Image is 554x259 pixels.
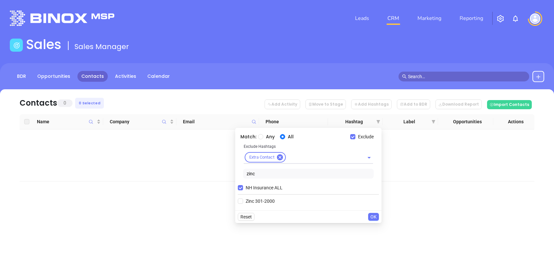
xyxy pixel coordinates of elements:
span: Name [37,118,95,125]
th: Phone [259,114,328,129]
img: iconNotification [512,15,519,23]
span: search [402,74,407,79]
span: Email [183,118,249,125]
span: filter [430,117,437,127]
span: filter [376,120,380,124]
a: Leads [352,12,372,25]
th: Opportunities [438,114,493,129]
span: Hashtag [334,118,374,125]
a: BDR [13,71,30,82]
input: Search [243,169,374,179]
span: Company [110,118,169,125]
a: Reporting [457,12,486,25]
button: OK [368,213,379,221]
a: Calendar [143,71,174,82]
div: Extra Contact [245,152,286,163]
input: Search… [408,73,526,80]
div: Match: [238,130,379,143]
button: Reset [238,213,254,221]
span: filter [432,120,435,124]
div: No data [25,160,529,167]
span: All [285,133,296,140]
span: Exclude [355,133,376,140]
th: Name [34,114,103,129]
a: CRM [385,12,402,25]
img: user [530,13,540,24]
button: Import Contacts [487,100,532,109]
span: Any [263,133,277,140]
div: 0 Selected [75,98,104,109]
th: Company [103,114,177,129]
span: filter [375,117,382,127]
img: logo [10,10,114,26]
h1: Sales [26,37,61,52]
span: Sales Manager [74,42,129,52]
p: Exclude Hashtags [244,143,373,150]
a: Opportunities [33,71,74,82]
span: 0 [57,99,73,107]
a: Activities [111,71,140,82]
span: Reset [240,213,252,220]
span: Extra Contact [245,155,278,160]
span: NH Insurance ALL [243,184,285,191]
button: Open [365,153,374,162]
span: OK [370,213,377,220]
span: Label [389,118,429,125]
img: iconSetting [497,15,504,23]
span: Zinc 301-2000 [243,198,277,205]
a: Marketing [415,12,444,25]
a: Contacts [77,71,108,82]
th: Actions [493,114,534,129]
div: Contacts [20,97,57,109]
